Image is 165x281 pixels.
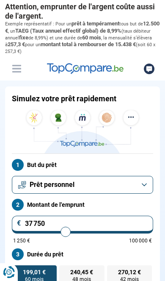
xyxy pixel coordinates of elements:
label: Durée du prêt [12,248,153,260]
span: 240,45 € [70,269,93,275]
span: 12.500 € [5,20,159,33]
h1: Simulez votre prêt rapidement [12,94,116,103]
span: prêt à tempérament [71,20,119,27]
p: Attention, emprunter de l'argent coûte aussi de l'argent. [5,2,160,20]
p: Exemple représentatif : Pour un tous but de , un (taux débiteur annuel de 8,99%) et une durée de ... [5,20,160,55]
span: 199,01 € [23,269,46,275]
span: € [17,220,21,227]
span: 257,3 € [8,41,25,47]
span: 60 mois [82,34,101,41]
img: TopCompare [47,63,124,74]
img: TopCompare.be [23,110,142,153]
label: Montant de l'emprunt [12,199,153,211]
span: 270,12 € [118,269,141,275]
span: TAEG (Taux annuel effectif global) de 8,99% [15,28,121,34]
span: fixe [19,34,28,41]
span: 1 250 € [13,238,30,243]
button: Prêt personnel [12,176,153,194]
label: But du prêt [12,159,153,171]
button: Menu [10,62,23,75]
span: montant total à rembourser de 15.438 € [41,41,136,47]
span: Prêt personnel [30,180,74,189]
span: 100 000 € [129,238,152,243]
